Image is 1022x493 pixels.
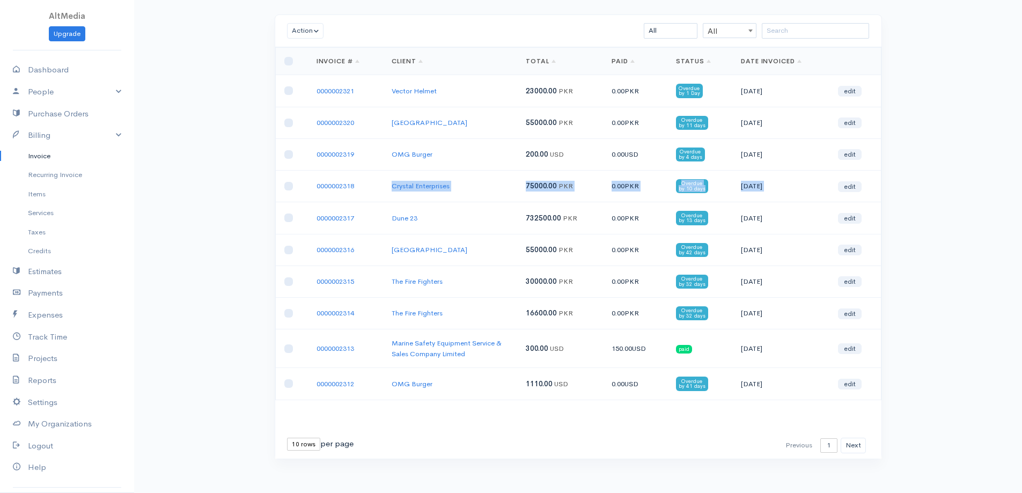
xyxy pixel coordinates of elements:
a: edit [838,149,862,160]
td: 0.00 [603,171,667,202]
td: 150.00 [603,329,667,368]
span: PKR [624,308,639,318]
span: Overdue by 42 days [676,243,708,257]
span: 732500.00 [526,214,561,223]
span: 200.00 [526,150,548,159]
span: USD [632,344,646,353]
span: PKR [624,118,639,127]
span: AltMedia [49,11,85,21]
a: Total [526,57,556,65]
td: [DATE] [732,298,830,329]
a: [GEOGRAPHIC_DATA] [392,245,467,254]
a: 0000002320 [317,118,354,127]
td: [DATE] [732,266,830,297]
td: 0.00 [603,138,667,170]
span: PKR [624,277,639,286]
span: 75000.00 [526,181,557,190]
span: 30000.00 [526,277,557,286]
a: edit [838,308,862,319]
span: Overdue by 32 days [676,275,708,289]
td: 0.00 [603,75,667,107]
a: OMG Burger [392,379,432,388]
a: edit [838,86,862,97]
span: 300.00 [526,344,548,353]
span: PKR [558,86,573,95]
span: PKR [563,214,577,223]
a: Status [676,57,711,65]
span: PKR [624,245,639,254]
a: Upgrade [49,26,85,42]
a: edit [838,213,862,224]
span: PKR [624,181,639,190]
a: Dune 23 [392,214,417,223]
td: 0.00 [603,202,667,234]
a: Crystal Enterprises [392,181,450,190]
a: The Fire Fighters [392,277,443,286]
a: 0000002315 [317,277,354,286]
span: PKR [624,86,639,95]
a: 0000002316 [317,245,354,254]
td: 0.00 [603,298,667,329]
a: edit [838,181,862,192]
span: PKR [558,277,573,286]
span: 23000.00 [526,86,557,95]
div: per page [287,438,354,451]
td: 0.00 [603,234,667,266]
span: USD [550,344,564,353]
td: [DATE] [732,138,830,170]
span: PKR [558,181,573,190]
a: 0000002317 [317,214,354,223]
button: Action [287,23,324,39]
a: The Fire Fighters [392,308,443,318]
td: [DATE] [732,75,830,107]
span: PKR [624,214,639,223]
a: Date Invoiced [741,57,802,65]
td: 0.00 [603,107,667,138]
a: OMG Burger [392,150,432,159]
a: Vector Helmet [392,86,437,95]
td: 0.00 [603,368,667,400]
a: 0000002321 [317,86,354,95]
a: edit [838,343,862,354]
span: paid [676,345,692,354]
span: 55000.00 [526,118,557,127]
a: Client [392,57,423,65]
span: Overdue by 1 Day [676,84,703,98]
span: Overdue by 11 days [676,116,708,130]
a: [GEOGRAPHIC_DATA] [392,118,467,127]
a: edit [838,117,862,128]
span: USD [624,150,638,159]
span: 1110.00 [526,379,553,388]
span: PKR [558,245,573,254]
button: Next [841,438,866,453]
span: Overdue by 4 days [676,148,705,161]
span: PKR [558,118,573,127]
td: 0.00 [603,266,667,297]
a: Paid [612,57,635,65]
td: [DATE] [732,368,830,400]
span: USD [624,379,638,388]
a: edit [838,276,862,287]
td: [DATE] [732,107,830,138]
a: 0000002312 [317,379,354,388]
a: edit [838,245,862,255]
span: Overdue by 41 days [676,377,708,391]
td: [DATE] [732,329,830,368]
span: All [703,23,756,38]
td: [DATE] [732,171,830,202]
span: 16600.00 [526,308,557,318]
span: USD [554,379,568,388]
a: 0000002313 [317,344,354,353]
span: Overdue by 10 days [676,179,708,193]
span: Overdue by 13 days [676,211,708,225]
input: Search [762,23,869,39]
span: 55000.00 [526,245,557,254]
span: PKR [558,308,573,318]
a: Invoice # [317,57,360,65]
a: 0000002319 [317,150,354,159]
a: 0000002318 [317,181,354,190]
td: [DATE] [732,234,830,266]
a: 0000002314 [317,308,354,318]
span: All [703,24,756,39]
td: [DATE] [732,202,830,234]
